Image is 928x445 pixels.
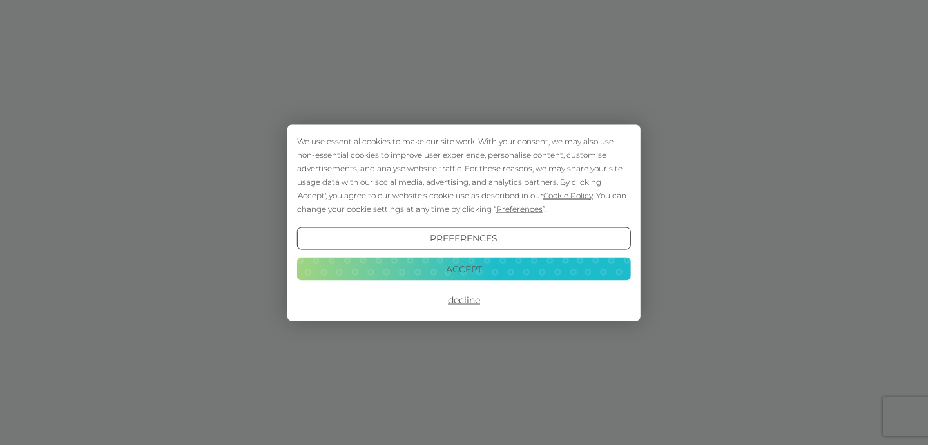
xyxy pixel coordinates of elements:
[287,124,641,321] div: Cookie Consent Prompt
[543,190,593,200] span: Cookie Policy
[297,227,631,250] button: Preferences
[297,258,631,281] button: Accept
[297,289,631,312] button: Decline
[496,204,543,213] span: Preferences
[297,134,631,215] div: We use essential cookies to make our site work. With your consent, we may also use non-essential ...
